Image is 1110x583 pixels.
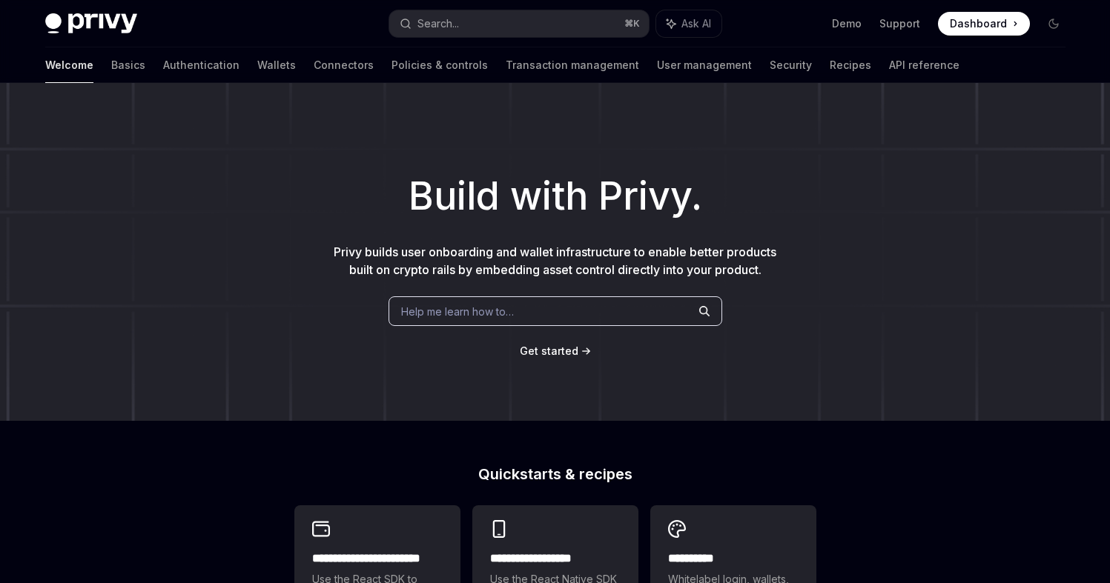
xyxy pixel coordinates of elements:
button: Search...⌘K [389,10,649,37]
button: Toggle dark mode [1042,12,1066,36]
span: Privy builds user onboarding and wallet infrastructure to enable better products built on crypto ... [334,244,776,277]
a: Transaction management [506,47,639,83]
span: Help me learn how to… [401,304,514,319]
a: Connectors [314,47,374,83]
a: Policies & controls [392,47,488,83]
a: Recipes [830,47,871,83]
a: Wallets [257,47,296,83]
div: Search... [417,15,459,33]
h1: Build with Privy. [24,167,1086,225]
button: Ask AI [656,10,721,37]
a: Support [879,16,920,31]
span: Get started [520,344,578,357]
a: Get started [520,344,578,359]
a: Dashboard [938,12,1030,36]
a: Basics [111,47,145,83]
a: API reference [889,47,959,83]
span: ⌘ K [624,18,640,30]
h2: Quickstarts & recipes [294,467,816,482]
span: Dashboard [950,16,1007,31]
span: Ask AI [681,16,711,31]
img: dark logo [45,13,137,34]
a: User management [657,47,752,83]
a: Welcome [45,47,93,83]
a: Security [770,47,812,83]
a: Authentication [163,47,239,83]
a: Demo [832,16,862,31]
